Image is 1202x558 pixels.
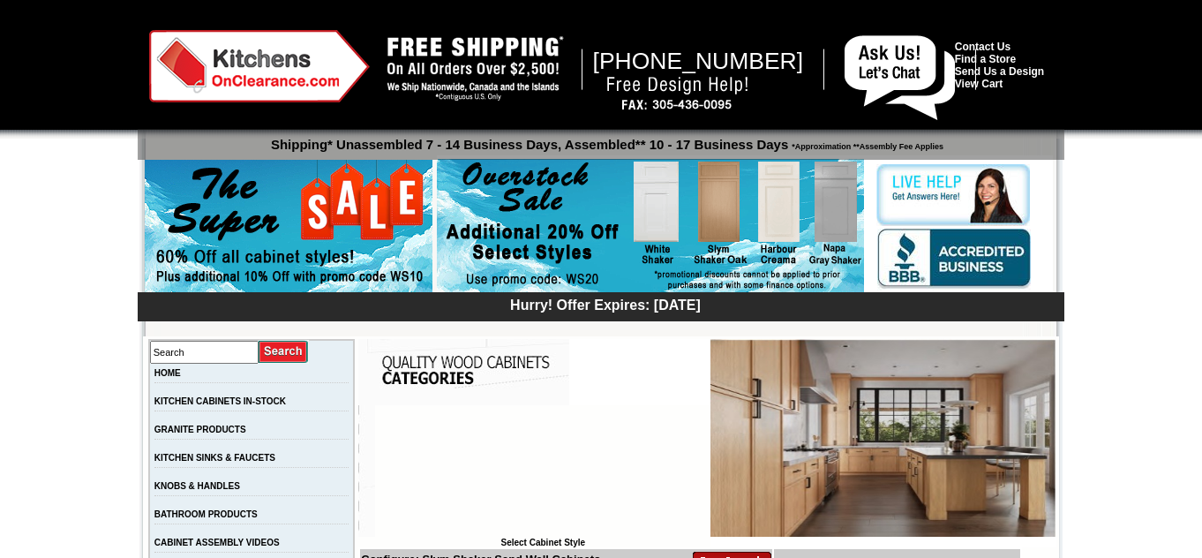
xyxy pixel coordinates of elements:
a: Find a Store [955,53,1016,65]
span: [PHONE_NUMBER] [593,48,804,74]
input: Submit [259,340,309,364]
p: Shipping* Unassembled 7 - 14 Business Days, Assembled** 10 - 17 Business Days [146,129,1064,152]
a: View Cart [955,78,1003,90]
img: Slym Shaker Sand [710,339,1056,537]
a: CABINET ASSEMBLY VIDEOS [154,538,280,547]
a: GRANITE PRODUCTS [154,425,246,434]
b: Select Cabinet Style [500,538,585,547]
a: Contact Us [955,41,1010,53]
div: Hurry! Offer Expires: [DATE] [146,295,1064,313]
a: Send Us a Design [955,65,1044,78]
a: HOME [154,368,181,378]
span: *Approximation **Assembly Fee Applies [788,138,943,151]
a: KNOBS & HANDLES [154,481,240,491]
a: BATHROOM PRODUCTS [154,509,258,519]
a: KITCHEN SINKS & FAUCETS [154,453,275,463]
iframe: Browser incompatible [375,405,710,538]
a: KITCHEN CABINETS IN-STOCK [154,396,286,406]
img: Kitchens on Clearance Logo [149,30,370,102]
